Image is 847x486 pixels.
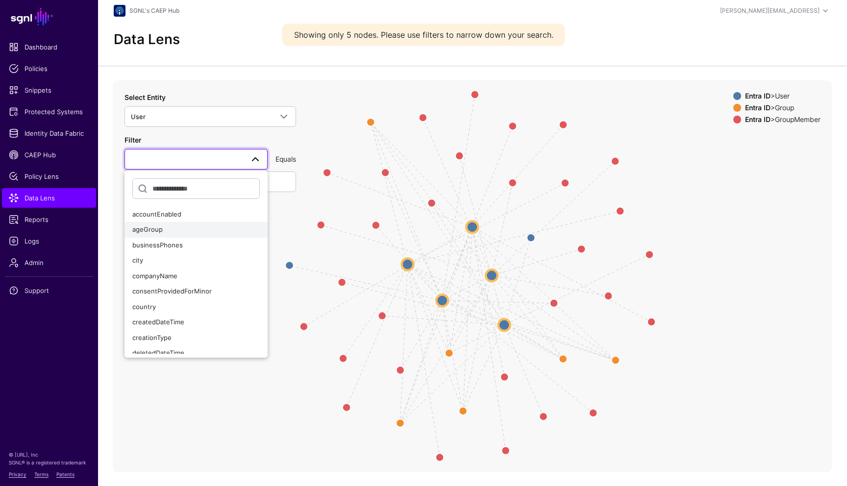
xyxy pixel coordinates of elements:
[125,207,268,222] button: accountEnabled
[9,236,89,246] span: Logs
[745,115,771,123] strong: Entra ID
[131,113,146,121] span: User
[9,171,89,181] span: Policy Lens
[56,471,75,477] a: Patents
[9,85,89,95] span: Snippets
[114,5,125,17] img: svg+xml;base64,PHN2ZyB3aWR0aD0iNjQiIGhlaWdodD0iNjQiIHZpZXdCb3g9IjAgMCA2NCA2NCIgZmlsbD0ibm9uZSIgeG...
[125,299,268,315] button: country
[125,315,268,330] button: createdDateTime
[125,92,166,102] label: Select Entity
[2,188,96,208] a: Data Lens
[9,193,89,203] span: Data Lens
[2,37,96,57] a: Dashboard
[743,104,822,112] div: > Group
[745,103,771,112] strong: Entra ID
[132,225,163,233] span: ageGroup
[9,471,26,477] a: Privacy
[9,107,89,117] span: Protected Systems
[125,330,268,346] button: creationType
[9,150,89,160] span: CAEP Hub
[132,210,181,218] span: accountEnabled
[9,215,89,224] span: Reports
[6,6,92,27] a: SGNL
[9,286,89,295] span: Support
[9,459,89,466] p: SGNL® is a registered trademark
[125,238,268,253] button: businessPhones
[720,6,820,15] div: [PERSON_NAME][EMAIL_ADDRESS]
[2,231,96,251] a: Logs
[2,80,96,100] a: Snippets
[9,258,89,267] span: Admin
[132,256,143,264] span: city
[132,334,172,341] span: creationType
[9,42,89,52] span: Dashboard
[125,253,268,268] button: city
[743,92,822,100] div: > User
[2,123,96,143] a: Identity Data Fabric
[2,167,96,186] a: Policy Lens
[132,287,212,295] span: consentProvidedForMinor
[2,253,96,272] a: Admin
[9,64,89,73] span: Policies
[282,24,565,46] div: Showing only 5 nodes. Please use filters to narrow down your search.
[132,349,184,357] span: deletedDateTime
[272,154,300,164] div: Equals
[132,303,156,311] span: country
[125,222,268,238] button: ageGroup
[2,102,96,121] a: Protected Systems
[114,31,180,48] h2: Data Lens
[34,471,49,477] a: Terms
[125,345,268,361] button: deletedDateTime
[132,241,183,249] span: businessPhones
[9,128,89,138] span: Identity Data Fabric
[2,59,96,78] a: Policies
[2,145,96,165] a: CAEP Hub
[132,318,184,326] span: createdDateTime
[9,451,89,459] p: © [URL], Inc
[132,272,177,280] span: companyName
[2,210,96,229] a: Reports
[129,7,179,14] a: SGNL's CAEP Hub
[125,284,268,299] button: consentProvidedForMinor
[125,135,141,145] label: Filter
[745,92,771,100] strong: Entra ID
[125,268,268,284] button: companyName
[743,116,822,123] div: > GroupMember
